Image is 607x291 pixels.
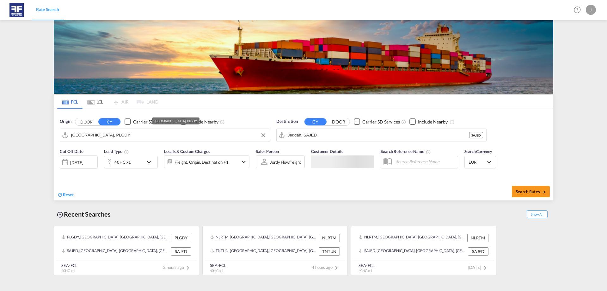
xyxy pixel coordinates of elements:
[70,160,83,165] div: [DATE]
[586,5,596,15] div: J
[171,247,191,256] div: SAJED
[468,265,489,270] span: [DATE]
[256,149,279,154] span: Sales Person
[393,157,458,166] input: Search Reference Name
[155,117,197,124] div: [GEOGRAPHIC_DATA], PLGDY
[516,189,546,194] span: Search Rates
[210,234,317,242] div: NLRTM, Rotterdam, Netherlands, Western Europe, Europe
[401,119,406,124] md-icon: Unchecked: Search for CY (Container Yard) services for all selected carriers.Checked : Search for...
[145,158,156,166] md-icon: icon-chevron-down
[61,263,77,268] div: SEA-FCL
[467,234,488,242] div: NLRTM
[210,263,226,268] div: SEA-FCL
[527,210,548,218] span: Show All
[164,149,210,154] span: Locals & Custom Charges
[276,118,298,125] span: Destination
[60,129,270,142] md-input-container: Gdynia, PLGDY
[269,157,302,167] md-select: Sales Person: Jordy flowfreight
[175,158,229,167] div: Freight Origin Destination Factory Stuffing
[164,155,249,168] div: Freight Origin Destination Factory Stuffingicon-chevron-down
[450,119,455,124] md-icon: Unchecked: Ignores neighbouring ports when fetching rates.Checked : Includes neighbouring ports w...
[114,158,131,167] div: 40HC x1
[220,119,225,124] md-icon: Unchecked: Ignores neighbouring ports when fetching rates.Checked : Includes neighbouring ports w...
[54,109,553,200] div: Origin DOOR CY Checkbox No InkUnchecked: Search for CY (Container Yard) services for all selected...
[104,149,129,154] span: Load Type
[60,149,83,154] span: Cut Off Date
[354,118,400,125] md-checkbox: Checkbox No Ink
[362,119,400,125] div: Carrier SD Services
[9,3,24,17] img: c5c165f09e5811eeb82c377d2fa6103f.JPG
[184,264,192,272] md-icon: icon-chevron-right
[481,264,489,272] md-icon: icon-chevron-right
[62,234,169,242] div: PLGDY, Gdynia, Poland, Eastern Europe , Europe
[351,226,496,276] recent-search-card: NLRTM, [GEOGRAPHIC_DATA], [GEOGRAPHIC_DATA], [GEOGRAPHIC_DATA], [GEOGRAPHIC_DATA] NLRTMSAJED, [GE...
[418,119,448,125] div: Include Nearby
[210,247,317,256] div: TNTUN, Tunis, Tunisia, Northern Africa, Africa
[56,211,64,218] md-icon: icon-backup-restore
[426,149,431,155] md-icon: Your search will be saved by the below given name
[328,118,350,125] button: DOOR
[210,269,224,273] span: 40HC x 1
[83,95,108,109] md-tab-item: LCL
[409,118,448,125] md-checkbox: Checkbox No Ink
[180,118,218,125] md-checkbox: Checkbox No Ink
[288,130,469,140] input: Search by Port
[512,186,550,197] button: Search Ratesicon-arrow-right
[57,95,83,109] md-tab-item: FCL
[189,119,218,125] div: Include Nearby
[202,226,348,276] recent-search-card: NLRTM, [GEOGRAPHIC_DATA], [GEOGRAPHIC_DATA], [GEOGRAPHIC_DATA], [GEOGRAPHIC_DATA] NLRTMTNTUN, [GE...
[57,192,63,198] md-icon: icon-refresh
[71,130,267,140] input: Search by Port
[270,160,301,165] div: Jordy flowfreight
[124,149,129,155] md-icon: icon-information-outline
[359,263,375,268] div: SEA-FCL
[54,226,199,276] recent-search-card: PLGDY, [GEOGRAPHIC_DATA], [GEOGRAPHIC_DATA], [GEOGRAPHIC_DATA] , [GEOGRAPHIC_DATA] PLGDYSAJED, [G...
[171,234,191,242] div: PLGDY
[468,157,493,167] md-select: Select Currency: € EUREuro
[60,155,98,169] div: [DATE]
[63,192,74,197] span: Reset
[304,118,327,125] button: CY
[57,192,74,199] div: icon-refreshReset
[469,159,486,165] span: EUR
[359,247,466,256] div: SAJED, Jeddah, Saudi Arabia, Middle East, Middle East
[319,234,340,242] div: NLRTM
[572,4,586,16] div: Help
[104,156,158,168] div: 40HC x1icon-chevron-down
[259,130,268,140] button: Clear Input
[60,168,64,177] md-datepicker: Select
[75,118,97,125] button: DOOR
[57,95,158,109] md-pagination-wrapper: Use the left and right arrow keys to navigate between tabs
[54,207,113,221] div: Recent Searches
[542,190,546,194] md-icon: icon-arrow-right
[133,119,171,125] div: Carrier SD Services
[311,149,343,154] span: Customer Details
[381,149,431,154] span: Search Reference Name
[572,4,583,15] span: Help
[333,264,340,272] md-icon: icon-chevron-right
[359,269,372,273] span: 40HC x 1
[36,7,59,12] span: Rate Search
[98,118,120,125] button: CY
[54,20,553,94] img: LCL+%26+FCL+BACKGROUND.png
[468,247,488,256] div: SAJED
[60,118,71,125] span: Origin
[312,265,340,270] span: 4 hours ago
[125,118,171,125] md-checkbox: Checkbox No Ink
[62,247,169,256] div: SAJED, Jeddah, Saudi Arabia, Middle East, Middle East
[319,247,340,256] div: TNTUN
[61,269,75,273] span: 40HC x 1
[469,132,483,138] div: SAJED
[359,234,466,242] div: NLRTM, Rotterdam, Netherlands, Western Europe, Europe
[240,158,248,166] md-icon: icon-chevron-down
[163,265,192,270] span: 2 hours ago
[464,149,492,154] span: Search Currency
[277,129,486,142] md-input-container: Jeddah, SAJED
